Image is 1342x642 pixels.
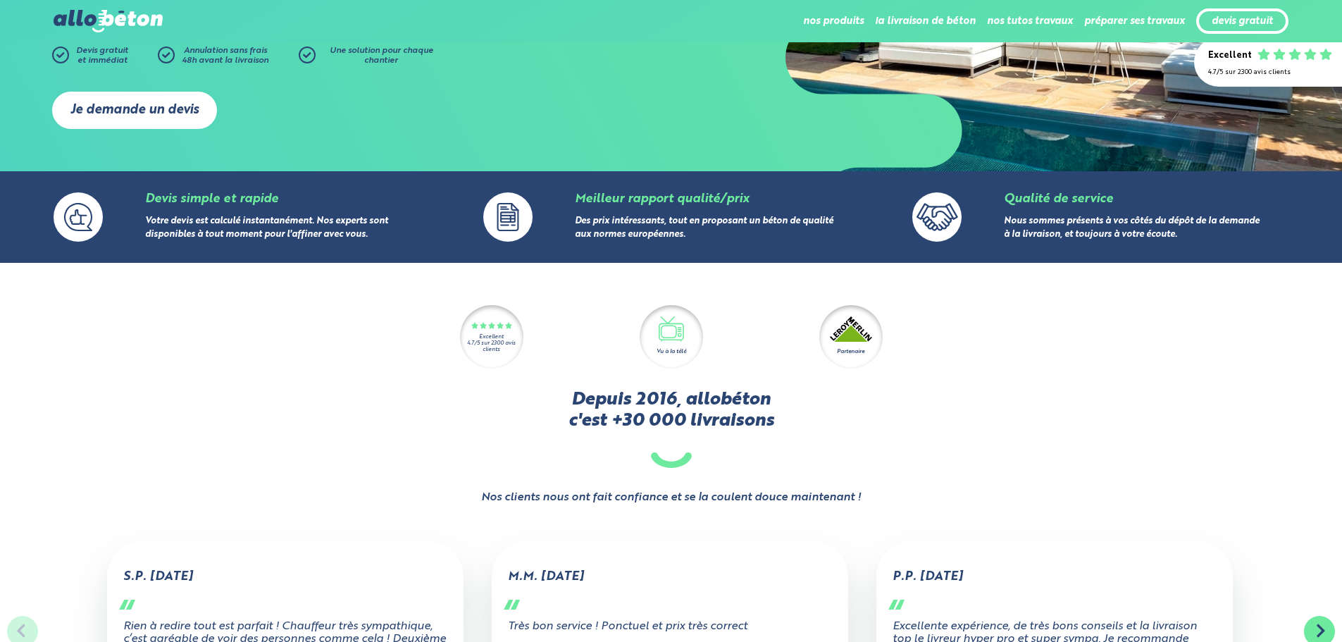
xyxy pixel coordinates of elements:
div: 4.7/5 sur 2300 avis clients [1208,68,1328,76]
a: Devis simple et rapide [145,193,278,205]
span: Devis gratuit et immédiat [76,47,128,65]
div: 4.7/5 sur 2300 avis clients [460,340,523,353]
div: Partenaire [837,347,864,356]
li: nos tutos travaux [987,4,1073,38]
strong: Nos clients nous ont fait confiance et se la coulent douce maintenant ! [481,489,862,506]
a: Une solution pour chaque chantier [299,47,440,70]
img: allobéton [54,10,162,32]
a: Devis gratuitet immédiat [52,47,151,70]
div: S.P. [DATE] [123,570,447,584]
li: nos produits [803,4,864,38]
div: Vu à la télé [657,347,686,356]
a: devis gratuit [1212,16,1273,27]
li: la livraison de béton [875,4,976,38]
span: Une solution pour chaque chantier [330,47,433,65]
div: M.M. [DATE] [508,570,832,584]
a: Qualité de service [1004,193,1113,205]
h2: Depuis 2016, allobéton c'est +30 000 livraisons [54,390,1288,468]
a: Nous sommes présents à vos côtés du dépôt de la demande à la livraison, et toujours à votre écoute. [1004,216,1260,239]
div: Très bon service ! Ponctuel et prix très correct [508,599,832,633]
div: Excellent [1208,51,1252,61]
a: Annulation sans frais48h avant la livraison [158,47,299,70]
div: P.P. [DATE] [893,570,1217,584]
a: Votre devis est calculé instantanément. Nos experts sont disponibles à tout moment pour l'affiner... [145,216,388,239]
a: Je demande un devis [52,92,217,129]
span: Annulation sans frais 48h avant la livraison [182,47,268,65]
li: préparer ses travaux [1084,4,1185,38]
a: Meilleur rapport qualité/prix [575,193,749,205]
div: Excellent [479,334,504,340]
a: Des prix intéressants, tout en proposant un béton de qualité aux normes européennes. [575,216,833,239]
